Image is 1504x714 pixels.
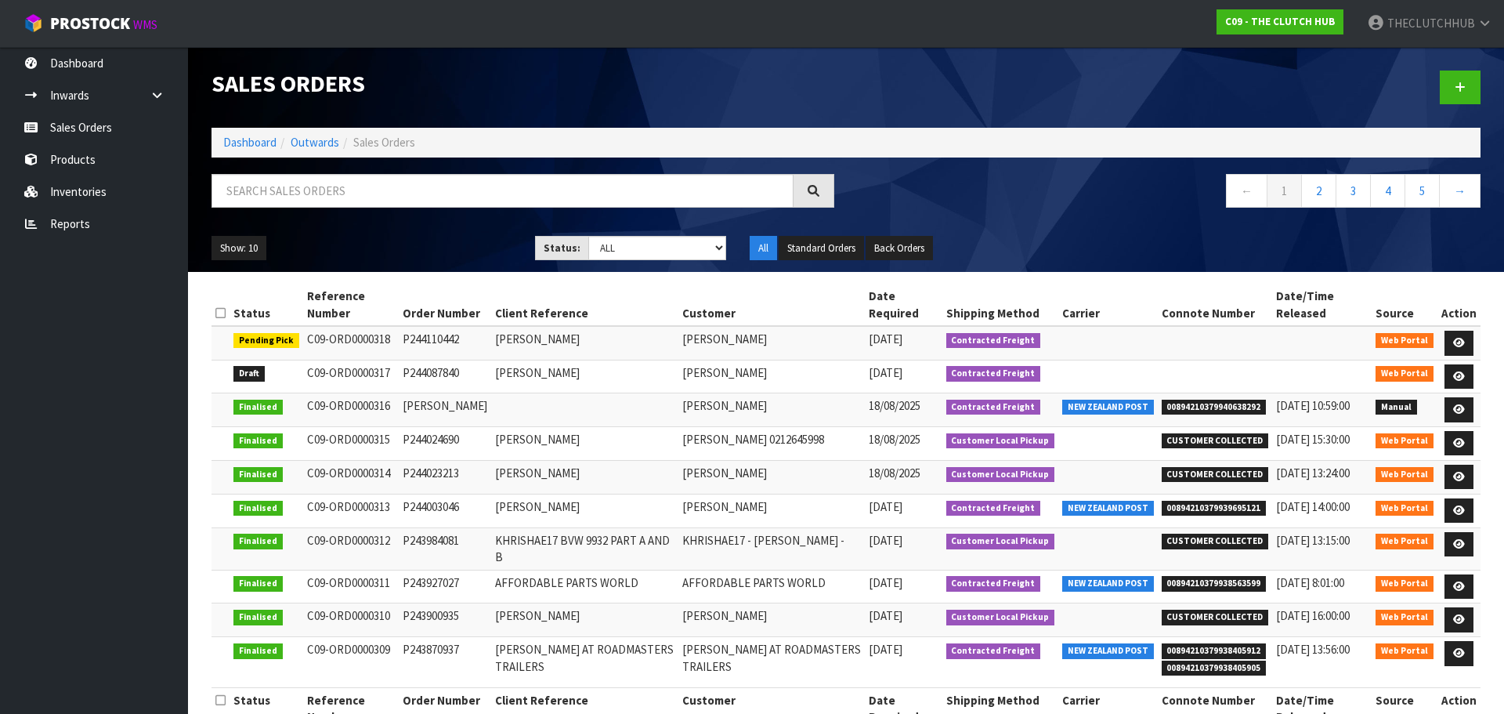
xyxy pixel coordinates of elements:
span: Finalised [233,610,283,625]
span: Web Portal [1376,433,1433,449]
span: Finalised [233,501,283,516]
strong: C09 - THE CLUTCH HUB [1225,15,1335,28]
span: Customer Local Pickup [946,433,1055,449]
span: [DATE] 16:00:00 [1276,608,1350,623]
span: Contracted Freight [946,576,1041,592]
strong: Status: [544,241,580,255]
span: [DATE] [869,499,902,514]
span: Contracted Freight [946,333,1041,349]
th: Reference Number [303,284,399,326]
span: NEW ZEALAND POST [1062,576,1154,592]
span: Web Portal [1376,610,1433,625]
button: Show: 10 [211,236,266,261]
td: C09-ORD0000313 [303,494,399,527]
td: P244087840 [399,360,491,393]
td: C09-ORD0000310 [303,603,399,637]
button: All [750,236,777,261]
th: Source [1372,284,1437,326]
th: Carrier [1058,284,1158,326]
input: Search sales orders [211,174,794,208]
a: 4 [1370,174,1405,208]
span: [DATE] [869,533,902,548]
a: Dashboard [223,135,277,150]
td: [PERSON_NAME] [678,360,865,393]
span: [DATE] [869,575,902,590]
span: NEW ZEALAND POST [1062,400,1154,415]
th: Date/Time Released [1272,284,1372,326]
span: 00894210379940638292 [1162,400,1267,415]
span: CUSTOMER COLLECTED [1162,610,1269,625]
td: KHRISHAE17 - [PERSON_NAME] - [678,527,865,570]
a: ← [1226,174,1267,208]
td: AFFORDABLE PARTS WORLD [491,570,678,603]
a: Outwards [291,135,339,150]
span: Pending Pick [233,333,299,349]
button: Back Orders [866,236,933,261]
span: Finalised [233,467,283,483]
th: Connote Number [1158,284,1273,326]
span: ProStock [50,13,130,34]
span: CUSTOMER COLLECTED [1162,433,1269,449]
a: → [1439,174,1480,208]
span: Web Portal [1376,467,1433,483]
td: C09-ORD0000316 [303,393,399,427]
a: 1 [1267,174,1302,208]
span: 00894210379938563599 [1162,576,1267,592]
button: Standard Orders [779,236,864,261]
span: 00894210379938405912 [1162,643,1267,659]
span: [DATE] 13:56:00 [1276,642,1350,657]
span: Finalised [233,576,283,592]
td: [PERSON_NAME] [491,494,678,527]
span: Finalised [233,643,283,659]
a: 5 [1405,174,1440,208]
td: [PERSON_NAME] [678,603,865,637]
small: WMS [133,17,157,32]
th: Date Required [865,284,942,326]
span: Sales Orders [353,135,415,150]
span: 00894210379938405905 [1162,661,1267,676]
td: KHRISHAE17 BVW 9932 PART A AND B [491,527,678,570]
span: NEW ZEALAND POST [1062,643,1154,659]
td: P243900935 [399,603,491,637]
td: P243984081 [399,527,491,570]
span: [DATE] [869,332,902,346]
td: C09-ORD0000309 [303,637,399,687]
span: Web Portal [1376,366,1433,382]
td: AFFORDABLE PARTS WORLD [678,570,865,603]
td: P244023213 [399,460,491,494]
span: 18/08/2025 [869,398,920,413]
th: Status [230,284,303,326]
td: P244024690 [399,426,491,460]
td: C09-ORD0000315 [303,426,399,460]
span: Web Portal [1376,501,1433,516]
td: [PERSON_NAME] AT ROADMASTERS TRAILERS [491,637,678,687]
td: P244110442 [399,326,491,360]
td: [PERSON_NAME] [491,360,678,393]
span: Draft [233,366,265,382]
td: P244003046 [399,494,491,527]
th: Client Reference [491,284,678,326]
td: [PERSON_NAME] [491,326,678,360]
span: [DATE] 8:01:00 [1276,575,1344,590]
img: cube-alt.png [23,13,43,33]
span: [DATE] [869,608,902,623]
span: Web Portal [1376,643,1433,659]
span: Finalised [233,433,283,449]
span: Finalised [233,534,283,549]
span: [DATE] 13:15:00 [1276,533,1350,548]
span: [DATE] 13:24:00 [1276,466,1350,480]
span: CUSTOMER COLLECTED [1162,467,1269,483]
td: [PERSON_NAME] [678,460,865,494]
span: Customer Local Pickup [946,610,1055,625]
td: [PERSON_NAME] [491,426,678,460]
span: Web Portal [1376,333,1433,349]
th: Order Number [399,284,491,326]
span: 00894210379939695121 [1162,501,1267,516]
th: Action [1437,284,1480,326]
span: 18/08/2025 [869,432,920,447]
span: CUSTOMER COLLECTED [1162,534,1269,549]
td: [PERSON_NAME] AT ROADMASTERS TRAILERS [678,637,865,687]
a: 2 [1301,174,1336,208]
th: Shipping Method [942,284,1059,326]
span: [DATE] [869,365,902,380]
